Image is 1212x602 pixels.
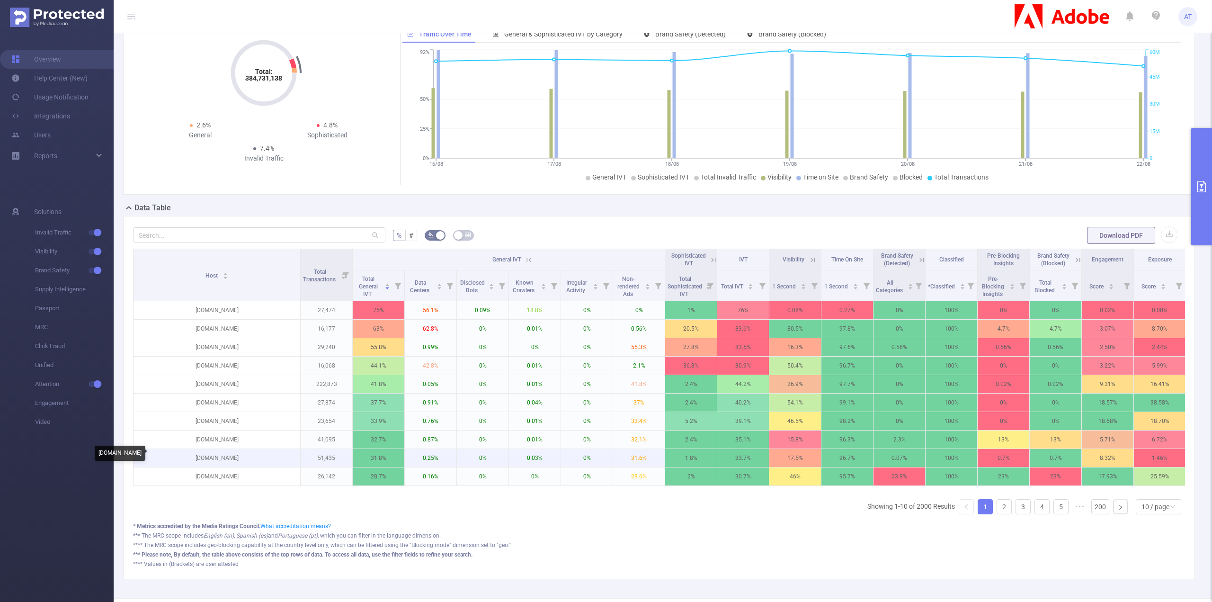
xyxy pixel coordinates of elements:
tspan: 30M [1150,101,1160,108]
i: icon: caret-up [223,271,228,274]
span: Total Sophisticated IVT [668,276,702,297]
li: 3 [1016,499,1031,514]
p: 0.04% [509,394,561,412]
p: 23,654 [301,412,352,430]
div: Sort [908,282,913,288]
p: 0.01% [509,357,561,375]
p: 63% [353,320,404,338]
p: 0.58% [873,338,925,356]
p: 42.8% [405,357,456,375]
p: 27,474 [301,301,352,319]
p: 0.00 % [1134,301,1185,319]
p: 0% [1030,357,1081,375]
p: 2.44 % [1134,338,1185,356]
i: icon: caret-down [385,286,390,288]
i: icon: down [1170,504,1176,511]
i: icon: caret-down [960,286,965,288]
span: Engagement [35,394,114,413]
i: icon: caret-up [1062,282,1067,285]
i: Filter menu [756,270,769,301]
span: Click Fraud [35,337,114,356]
p: 100% [926,338,977,356]
p: 0% [457,375,508,393]
i: icon: caret-up [385,282,390,285]
i: icon: caret-up [908,282,913,285]
p: 0% [873,301,925,319]
p: 50.4% [769,357,821,375]
p: 0% [873,357,925,375]
i: icon: caret-down [908,286,913,288]
div: Sort [1160,282,1166,288]
p: 5.99 % [1134,357,1185,375]
tspan: 15M [1150,128,1160,135]
i: Filter menu [651,270,665,301]
i: Filter menu [339,249,352,301]
i: icon: caret-down [853,286,858,288]
i: icon: caret-down [593,286,598,288]
p: 56.1% [405,301,456,319]
tspan: 21/08 [1018,161,1032,167]
p: 0% [561,320,613,338]
i: Filter menu [1172,270,1185,301]
p: 222,873 [301,375,352,393]
tspan: 45M [1150,74,1160,80]
i: icon: caret-up [853,282,858,285]
button: Download PDF [1087,227,1155,244]
tspan: 384,731,138 [245,74,282,82]
span: # [409,232,413,239]
p: [DOMAIN_NAME] [134,320,300,338]
p: 0.02 % [1082,301,1133,319]
p: 0.01% [509,320,561,338]
a: Integrations [11,107,70,126]
tspan: 50% [420,97,429,103]
i: Filter menu [1016,270,1029,301]
tspan: 60M [1150,50,1160,56]
p: 0.02% [978,375,1029,393]
p: 83.6% [717,320,769,338]
a: Users [11,126,51,144]
tspan: Total: [255,68,273,75]
p: 100% [926,320,977,338]
p: 38.58 % [1134,394,1185,412]
span: Total General IVT [359,276,378,297]
p: 0% [457,320,508,338]
p: 0.05% [405,375,456,393]
p: 75% [353,301,404,319]
p: 3.07 % [1082,320,1133,338]
p: 18.57 % [1082,394,1133,412]
p: 0% [978,394,1029,412]
i: icon: caret-down [801,286,806,288]
i: icon: caret-down [1108,286,1114,288]
p: 37.7% [353,394,404,412]
a: 1 [978,500,992,514]
i: Filter menu [860,270,873,301]
p: 80.5% [769,320,821,338]
span: Supply Intelligence [35,280,114,299]
p: 29,240 [301,338,352,356]
p: 62.8% [405,320,456,338]
p: 44.1% [353,357,404,375]
div: Sort [1108,282,1114,288]
p: [DOMAIN_NAME] [134,375,300,393]
p: 39.1% [717,412,769,430]
p: 0.91% [405,394,456,412]
span: AT [1184,7,1192,26]
p: 33.9% [353,412,404,430]
span: 4.8% [323,121,338,129]
p: 98.2% [821,412,873,430]
span: Visibility [767,173,792,181]
p: 54.1% [769,394,821,412]
a: 4 [1035,500,1049,514]
p: 0.09% [457,301,508,319]
p: 100% [926,357,977,375]
p: 96.7% [821,357,873,375]
tspan: 0% [423,155,429,162]
span: Visibility [35,242,114,261]
a: 2 [997,500,1011,514]
span: Blocked [900,173,923,181]
p: 0% [457,394,508,412]
span: Score [1141,283,1157,290]
p: 0% [873,375,925,393]
p: 0% [561,412,613,430]
i: Filter menu [704,270,717,301]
